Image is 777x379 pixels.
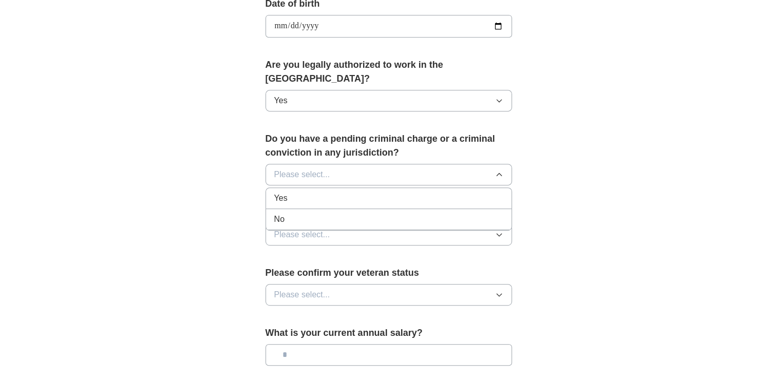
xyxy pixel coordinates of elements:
[266,326,512,340] label: What is your current annual salary?
[266,224,512,245] button: Please select...
[274,213,285,225] span: No
[266,132,512,160] label: Do you have a pending criminal charge or a criminal conviction in any jurisdiction?
[266,284,512,306] button: Please select...
[266,90,512,111] button: Yes
[274,229,330,241] span: Please select...
[274,94,288,107] span: Yes
[266,266,512,280] label: Please confirm your veteran status
[274,168,330,181] span: Please select...
[274,192,288,204] span: Yes
[266,164,512,185] button: Please select...
[274,289,330,301] span: Please select...
[266,58,512,86] label: Are you legally authorized to work in the [GEOGRAPHIC_DATA]?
